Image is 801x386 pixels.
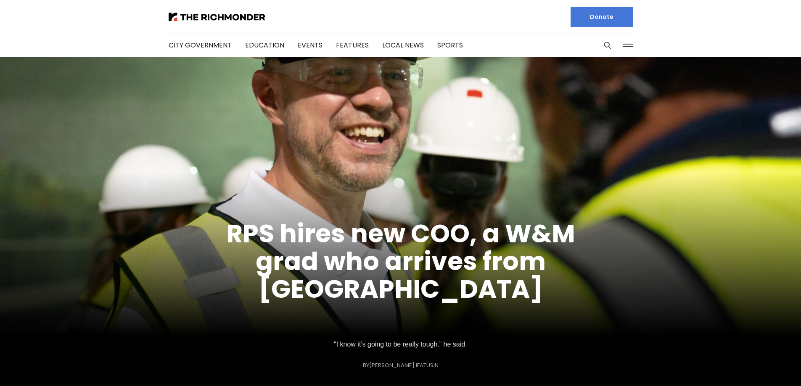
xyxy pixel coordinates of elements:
[169,40,232,50] a: City Government
[601,39,614,52] button: Search this site
[245,40,284,50] a: Education
[333,339,468,350] p: “I know it’s going to be really tough.” he said.
[437,40,463,50] a: Sports
[571,7,633,27] a: Donate
[226,216,575,307] a: RPS hires new COO, a W&M grad who arrives from [GEOGRAPHIC_DATA]
[382,40,424,50] a: Local News
[169,13,265,21] img: The Richmonder
[369,361,439,369] a: [PERSON_NAME] Ifatusin
[336,40,369,50] a: Features
[298,40,323,50] a: Events
[363,362,439,368] div: By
